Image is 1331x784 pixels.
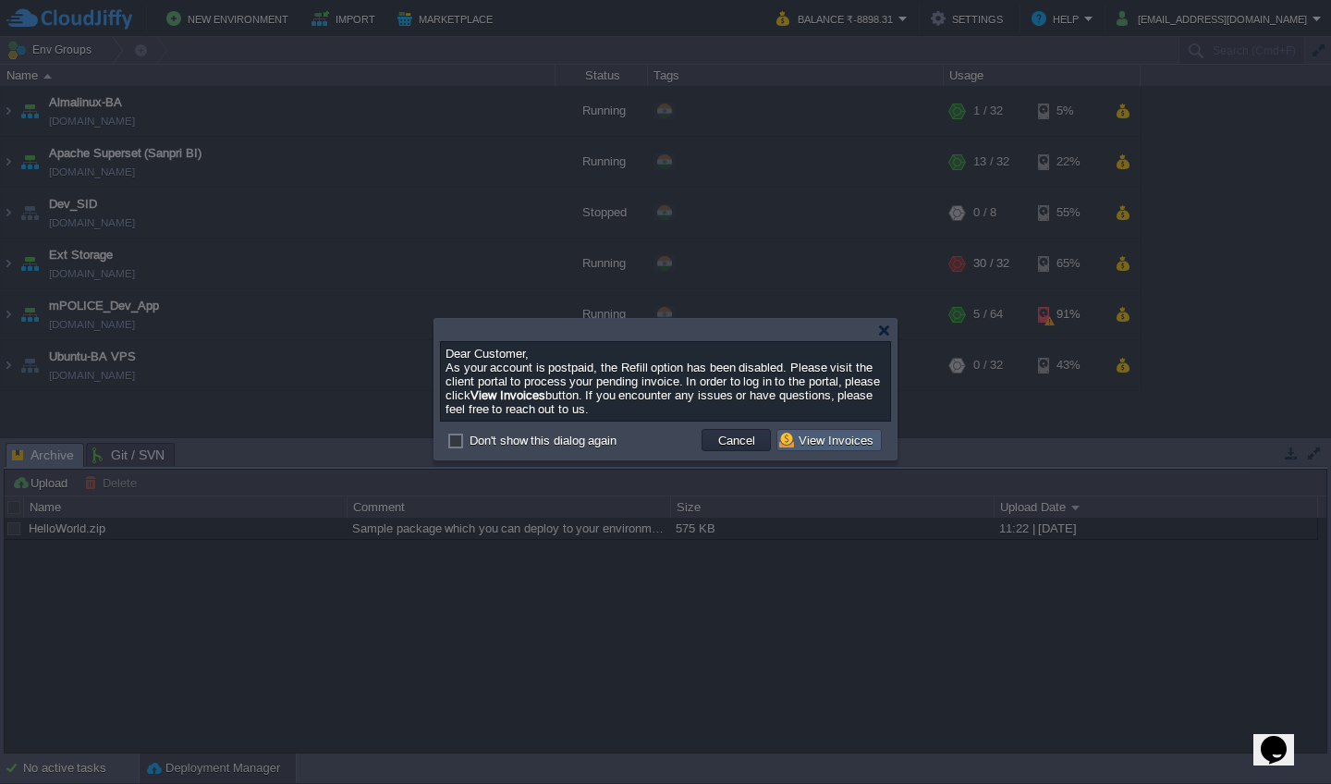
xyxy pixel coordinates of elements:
iframe: chat widget [1253,710,1313,766]
b: View Invoices [470,388,545,402]
button: View Invoices [779,432,879,448]
label: Don't show this dialog again [470,434,617,447]
p: Dear Customer, [446,347,885,361]
div: As your account is postpaid, the Refill option has been disabled. Please visit the client portal ... [446,347,885,416]
button: Cancel [713,432,761,448]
